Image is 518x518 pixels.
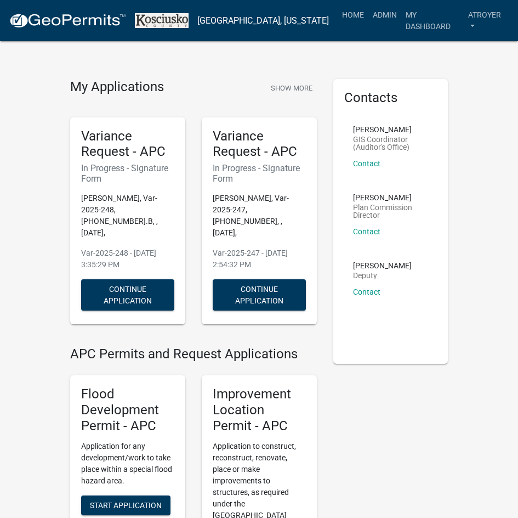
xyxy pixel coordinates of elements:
[353,262,412,269] p: [PERSON_NAME]
[213,193,306,239] p: [PERSON_NAME], Var-2025-247, [PHONE_NUMBER], , [DATE],
[81,128,174,160] h5: Variance Request - APC
[70,346,317,362] h4: APC Permits and Request Applications
[213,128,306,160] h5: Variance Request - APC
[81,386,174,433] h5: Flood Development Permit - APC
[464,4,509,37] a: atroyer
[213,163,306,184] h6: In Progress - Signature Form
[401,4,464,37] a: My Dashboard
[135,13,189,27] img: Kosciusko County, Indiana
[353,288,380,296] a: Contact
[353,204,429,219] p: Plan Commission Director
[81,193,174,239] p: [PERSON_NAME], Var-2025-248, [PHONE_NUMBER].B, , [DATE],
[368,4,401,25] a: Admin
[213,247,306,271] p: Var-2025-247 - [DATE] 2:54:32 PM
[353,126,429,133] p: [PERSON_NAME]
[81,496,170,515] button: Start Application
[81,163,174,184] h6: In Progress - Signature Form
[197,12,329,30] a: [GEOGRAPHIC_DATA], [US_STATE]
[353,194,429,201] p: [PERSON_NAME]
[81,247,174,271] p: Var-2025-248 - [DATE] 3:35:29 PM
[90,500,162,509] span: Start Application
[213,386,306,433] h5: Improvement Location Permit - APC
[344,90,437,106] h5: Contacts
[353,272,412,279] p: Deputy
[338,4,368,25] a: Home
[81,279,174,311] button: Continue Application
[266,79,317,97] button: Show More
[81,441,174,487] p: Application for any development/work to take place within a special flood hazard area.
[353,227,380,236] a: Contact
[213,279,306,311] button: Continue Application
[353,159,380,168] a: Contact
[353,136,429,151] p: GIS Coordinator (Auditor's Office)
[70,79,164,95] h4: My Applications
